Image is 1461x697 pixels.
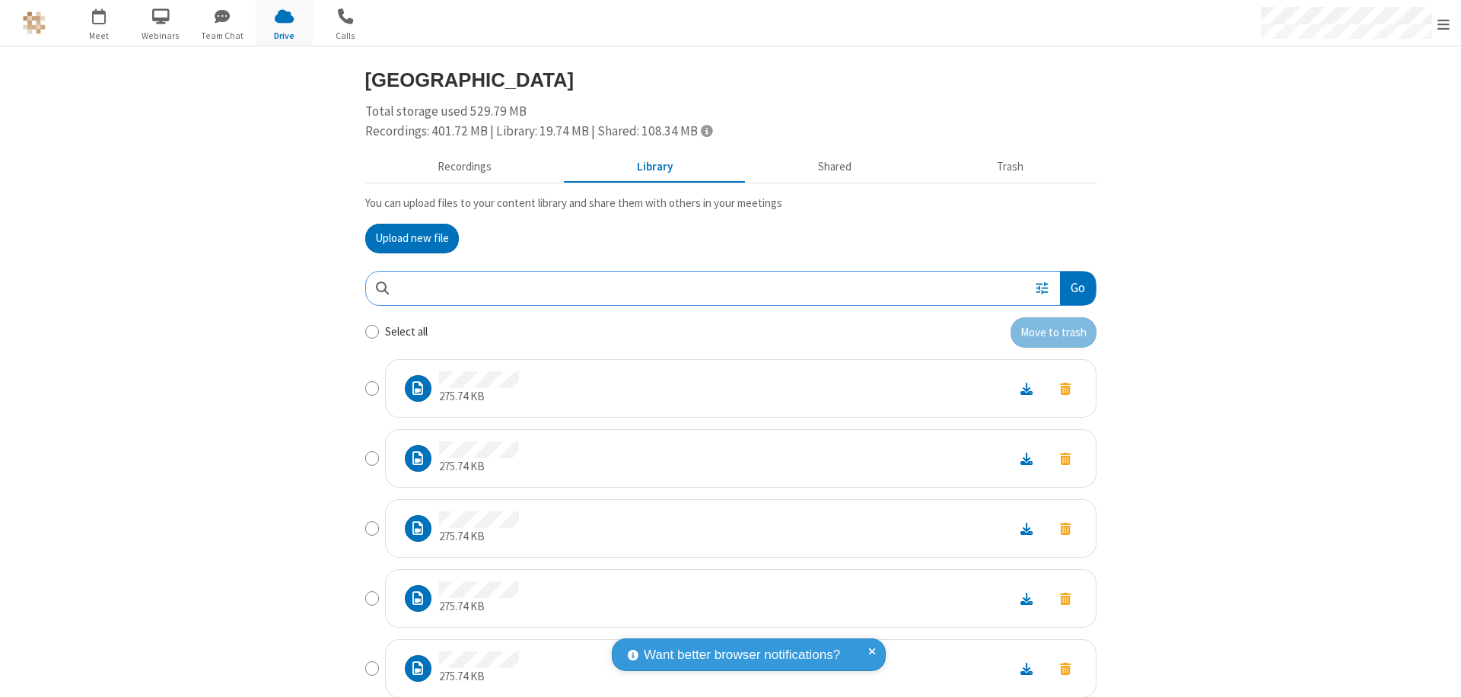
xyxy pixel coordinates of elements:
[1007,450,1046,467] a: Download file
[1007,590,1046,607] a: Download file
[365,153,565,182] button: Recorded meetings
[1046,448,1084,469] button: Move to trash
[23,11,46,34] img: QA Selenium DO NOT DELETE OR CHANGE
[439,528,519,546] p: 275.74 KB
[256,29,313,43] span: Drive
[365,195,1097,212] p: You can upload files to your content library and share them with others in your meetings
[1046,518,1084,539] button: Move to trash
[439,458,519,476] p: 275.74 KB
[385,323,428,341] label: Select all
[439,598,519,616] p: 275.74 KB
[565,153,746,182] button: Content library
[71,29,128,43] span: Meet
[365,224,459,254] button: Upload new file
[1046,658,1084,679] button: Move to trash
[365,69,1097,91] h3: [GEOGRAPHIC_DATA]
[439,668,519,686] p: 275.74 KB
[1007,520,1046,537] a: Download file
[925,153,1097,182] button: Trash
[1423,657,1450,686] iframe: Chat
[132,29,189,43] span: Webinars
[1060,272,1095,306] button: Go
[746,153,925,182] button: Shared during meetings
[317,29,374,43] span: Calls
[194,29,251,43] span: Team Chat
[1046,588,1084,609] button: Move to trash
[1046,378,1084,399] button: Move to trash
[644,645,840,665] span: Want better browser notifications?
[439,388,519,406] p: 275.74 KB
[365,102,1097,141] div: Total storage used 529.79 MB
[701,124,712,137] span: Totals displayed include files that have been moved to the trash.
[365,122,1097,142] div: Recordings: 401.72 MB | Library: 19.74 MB | Shared: 108.34 MB
[1007,660,1046,677] a: Download file
[1011,317,1097,348] button: Move to trash
[1007,380,1046,397] a: Download file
